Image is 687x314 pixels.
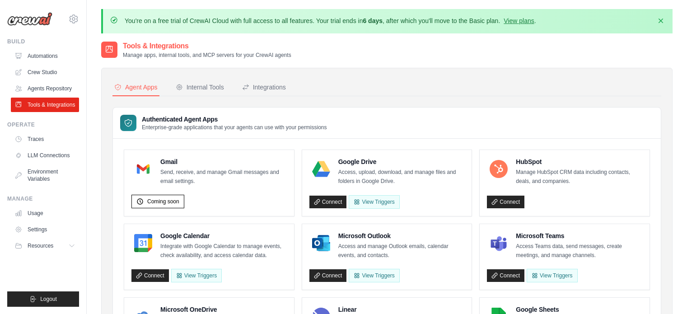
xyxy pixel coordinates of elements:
img: Microsoft Teams Logo [490,234,508,252]
button: Logout [7,291,79,307]
span: Coming soon [147,198,179,205]
a: Connect [131,269,169,282]
div: Internal Tools [176,83,224,92]
img: Google Calendar Logo [134,234,152,252]
p: Manage HubSpot CRM data including contacts, deals, and companies. [516,168,642,186]
p: Access, upload, download, and manage files and folders in Google Drive. [338,168,465,186]
h4: Microsoft Teams [516,231,642,240]
a: LLM Connections [11,148,79,163]
h4: Microsoft OneDrive [160,305,287,314]
a: Automations [11,49,79,63]
h4: Google Drive [338,157,465,166]
div: Agent Apps [114,83,158,92]
a: Connect [309,269,347,282]
p: Access Teams data, send messages, create meetings, and manage channels. [516,242,642,260]
h4: Google Sheets [516,305,642,314]
a: Connect [487,196,524,208]
h4: Gmail [160,157,287,166]
h4: Google Calendar [160,231,287,240]
p: Send, receive, and manage Gmail messages and email settings. [160,168,287,186]
: View Triggers [349,195,399,209]
h3: Authenticated Agent Apps [142,115,327,124]
strong: 6 days [363,17,383,24]
p: Access and manage Outlook emails, calendar events, and contacts. [338,242,465,260]
div: Operate [7,121,79,128]
div: Manage [7,195,79,202]
a: Connect [309,196,347,208]
h4: Linear [338,305,465,314]
img: Microsoft Outlook Logo [312,234,330,252]
h4: HubSpot [516,157,642,166]
img: Google Drive Logo [312,160,330,178]
a: Environment Variables [11,164,79,186]
div: Build [7,38,79,45]
: View Triggers [527,269,577,282]
a: Settings [11,222,79,237]
a: Usage [11,206,79,220]
a: Connect [487,269,524,282]
img: HubSpot Logo [490,160,508,178]
: View Triggers [349,269,399,282]
img: Gmail Logo [134,160,152,178]
button: Agent Apps [112,79,159,96]
a: Tools & Integrations [11,98,79,112]
button: Resources [11,239,79,253]
button: View Triggers [171,269,222,282]
a: Agents Repository [11,81,79,96]
p: Manage apps, internal tools, and MCP servers for your CrewAI agents [123,52,291,59]
button: Integrations [240,79,288,96]
div: Integrations [242,83,286,92]
span: Logout [40,295,57,303]
a: Traces [11,132,79,146]
span: Resources [28,242,53,249]
img: Logo [7,12,52,26]
h4: Microsoft Outlook [338,231,465,240]
p: You're on a free trial of CrewAI Cloud with full access to all features. Your trial ends in , aft... [125,16,536,25]
a: View plans [504,17,534,24]
p: Enterprise-grade applications that your agents can use with your permissions [142,124,327,131]
button: Internal Tools [174,79,226,96]
a: Crew Studio [11,65,79,80]
h2: Tools & Integrations [123,41,291,52]
p: Integrate with Google Calendar to manage events, check availability, and access calendar data. [160,242,287,260]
